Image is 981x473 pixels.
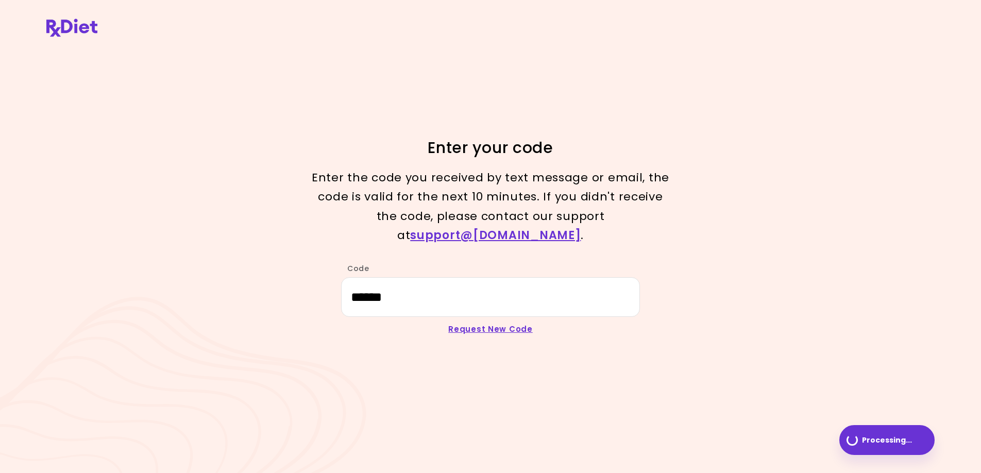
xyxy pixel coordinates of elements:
p: Enter the code you received by text message or email, the code is valid for the next 10 minutes. ... [310,168,671,245]
a: Request New Code [448,324,533,334]
label: Code [341,263,369,274]
img: RxDiet [46,19,97,37]
a: support@[DOMAIN_NAME] [410,227,581,243]
button: Processing... [839,425,935,455]
h1: Enter your code [310,138,671,158]
span: Processing ... [862,436,912,444]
